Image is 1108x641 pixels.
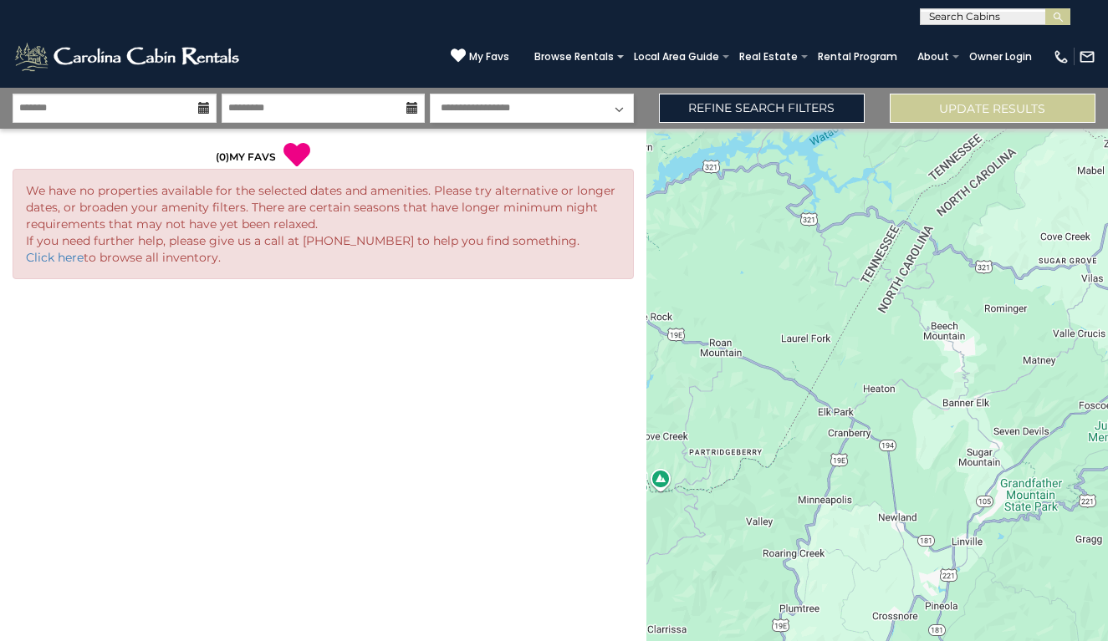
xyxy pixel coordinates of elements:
button: Update Results [890,94,1095,123]
a: (0)MY FAVS [216,150,276,163]
a: Real Estate [731,45,806,69]
a: Browse Rentals [526,45,622,69]
span: 0 [219,150,226,163]
img: mail-regular-white.png [1079,48,1095,65]
a: Local Area Guide [625,45,728,69]
a: About [909,45,957,69]
img: White-1-2.png [13,40,244,74]
img: phone-regular-white.png [1053,48,1070,65]
a: My Favs [451,48,509,65]
a: Refine Search Filters [659,94,865,123]
span: ( ) [216,150,229,163]
span: My Favs [469,49,509,64]
a: Rental Program [809,45,906,69]
a: Owner Login [961,45,1040,69]
a: Click here [26,250,84,265]
p: We have no properties available for the selected dates and amenities. Please try alternative or l... [26,182,620,266]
